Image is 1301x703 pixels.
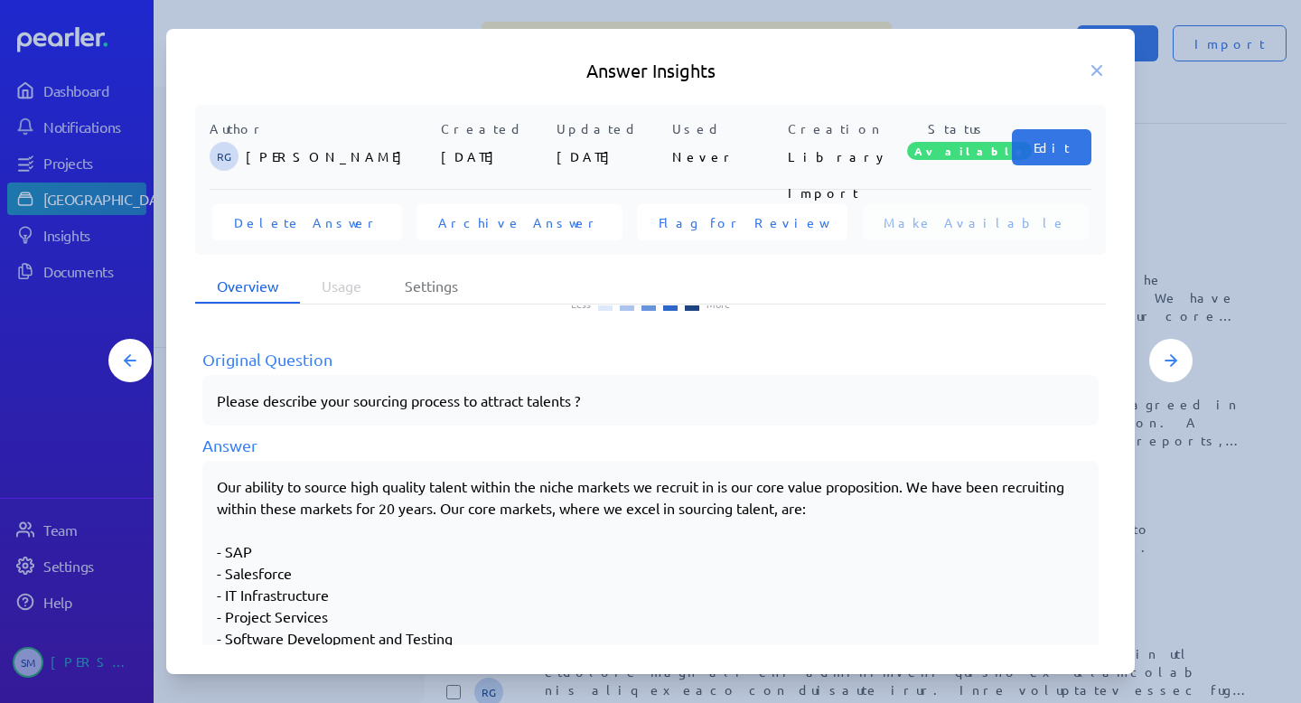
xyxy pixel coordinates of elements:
p: Status [903,119,1012,138]
h5: Answer Insights [195,58,1106,83]
button: Next Answer [1149,339,1193,382]
span: Edit [1034,138,1070,156]
li: Overview [195,269,300,304]
p: Created [441,119,549,138]
p: Never [672,138,781,174]
span: Robin Garnham [210,142,239,171]
p: Please describe your sourcing process to attract talents ? [217,389,1084,411]
li: Settings [383,269,480,304]
li: Usage [300,269,383,304]
span: Make Available [884,213,1067,231]
span: Flag for Review [659,213,826,231]
button: Edit [1012,129,1091,165]
p: Creation [788,119,896,138]
p: Updated [557,119,665,138]
p: Used [672,119,781,138]
p: [DATE] [557,138,665,174]
li: More [707,298,730,309]
p: Library Import [788,138,896,174]
p: [PERSON_NAME] [246,138,434,174]
span: Delete Answer [234,213,380,231]
span: Archive Answer [438,213,601,231]
div: Answer [202,433,1099,457]
p: Author [210,119,434,138]
p: [DATE] [441,138,549,174]
button: Archive Answer [417,204,622,240]
button: Make Available [862,204,1089,240]
div: Original Question [202,347,1099,371]
button: Delete Answer [212,204,402,240]
span: Available [907,142,1032,160]
li: Less [571,298,591,309]
button: Flag for Review [637,204,847,240]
